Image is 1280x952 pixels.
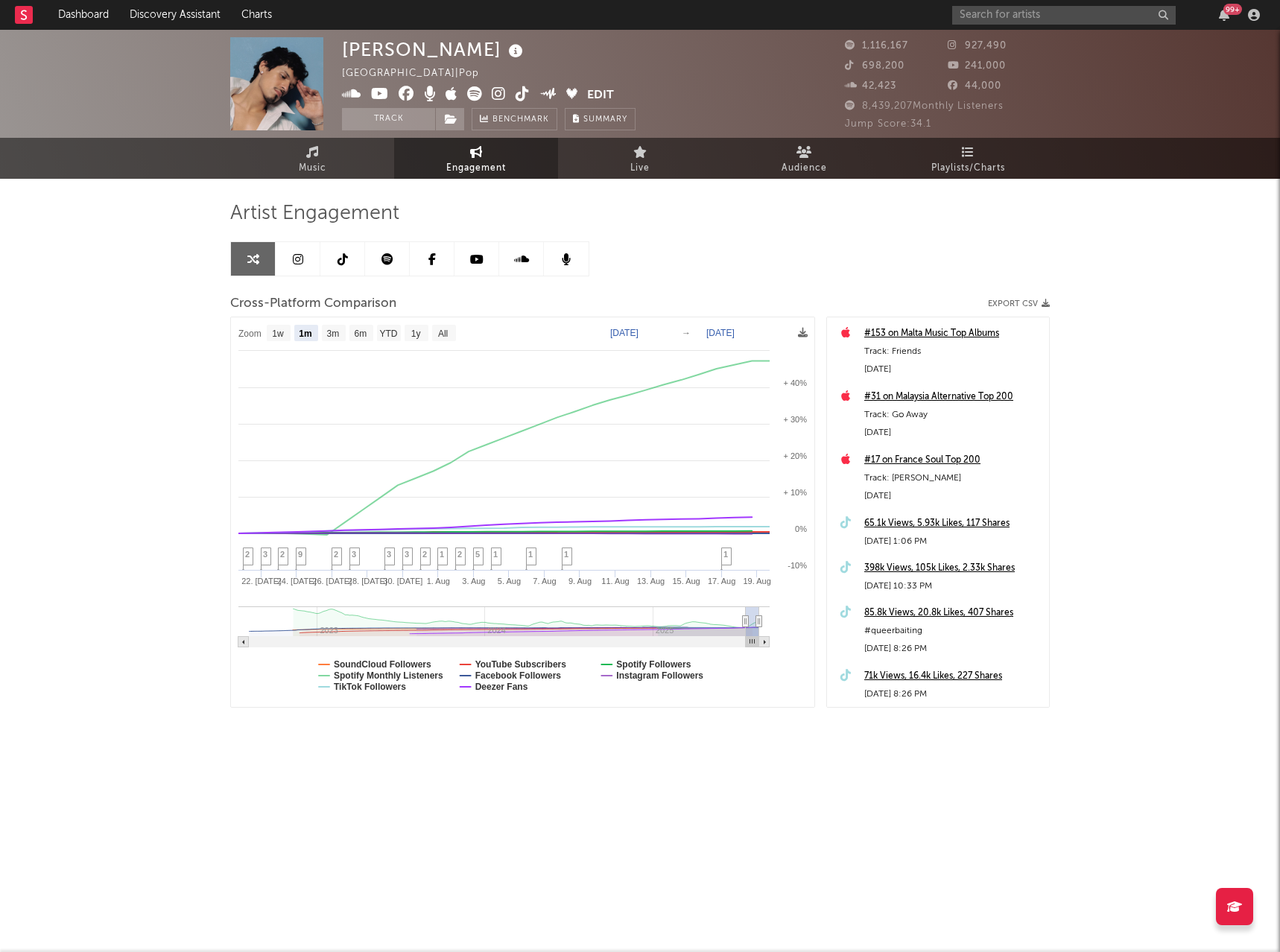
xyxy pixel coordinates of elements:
button: Export CSV [988,299,1050,308]
text: 24. [DATE] [277,577,317,586]
text: YouTube Subscribers [475,659,567,670]
div: [GEOGRAPHIC_DATA] | Pop [342,65,496,83]
span: 1 [723,550,728,559]
text: YTD [379,329,397,339]
div: [DATE] [864,487,1042,505]
span: Cross-Platform Comparison [230,295,396,313]
span: Live [630,159,650,177]
text: SoundCloud Followers [334,659,431,670]
span: 698,200 [845,61,904,71]
a: #17 on France Soul Top 200 [864,451,1042,469]
text: Facebook Followers [475,670,562,681]
text: 1w [272,329,284,339]
span: 3 [387,550,391,559]
text: 28. [DATE] [348,577,387,586]
text: Instagram Followers [616,670,703,681]
text: [DATE] [610,328,639,338]
text: 1m [299,329,311,339]
span: Engagement [446,159,506,177]
text: 17. Aug [708,577,735,586]
text: 7. Aug [533,577,556,586]
div: [DATE] 10:33 PM [864,577,1042,595]
span: 3 [405,550,409,559]
span: 1 [493,550,498,559]
div: 99 + [1223,4,1242,15]
text: 6m [355,329,367,339]
button: 99+ [1219,9,1229,21]
span: 2 [280,550,285,559]
text: 15. Aug [672,577,700,586]
span: 5 [475,550,480,559]
div: [DATE] [864,361,1042,378]
a: Playlists/Charts [886,138,1050,179]
div: [DATE] 8:26 PM [864,685,1042,703]
button: Summary [565,108,636,130]
div: [DATE] 1:06 PM [864,533,1042,550]
button: Edit [587,86,614,105]
text: Zoom [238,329,262,339]
text: [DATE] [706,328,735,338]
a: #153 on Malta Music Top Albums [864,325,1042,343]
span: 927,490 [948,41,1007,51]
text: → [682,328,691,338]
text: + 40% [784,378,808,387]
text: 30. [DATE] [383,577,422,586]
text: + 10% [784,488,808,497]
a: Engagement [394,138,558,179]
text: 19. Aug [744,577,771,586]
span: Playlists/Charts [931,159,1005,177]
span: Artist Engagement [230,205,399,223]
text: Spotify Monthly Listeners [334,670,443,681]
text: + 30% [784,415,808,424]
a: Live [558,138,722,179]
span: 1 [440,550,444,559]
span: 3 [263,550,267,559]
div: Track: [PERSON_NAME] [864,469,1042,487]
a: Benchmark [472,108,557,130]
text: 1. Aug [427,577,450,586]
text: 9. Aug [568,577,592,586]
a: Music [230,138,394,179]
text: 11. Aug [601,577,629,586]
span: Benchmark [492,111,549,129]
span: 2 [457,550,462,559]
text: 13. Aug [637,577,665,586]
text: -10% [788,561,807,570]
span: 1 [564,550,568,559]
span: 8,439,207 Monthly Listeners [845,101,1004,111]
span: Music [299,159,326,177]
span: 3 [352,550,356,559]
a: 398k Views, 105k Likes, 2.33k Shares [864,559,1042,577]
text: 26. [DATE] [312,577,352,586]
text: 22. [DATE] [241,577,281,586]
span: 2 [245,550,250,559]
div: Track: Friends [864,343,1042,361]
span: 9 [298,550,302,559]
input: Search for artists [952,6,1176,25]
span: 1,116,167 [845,41,908,51]
a: Audience [722,138,886,179]
span: 2 [422,550,427,559]
text: TikTok Followers [334,682,406,692]
div: [DATE] [864,424,1042,442]
a: 85.8k Views, 20.8k Likes, 407 Shares [864,604,1042,622]
text: 3m [327,329,340,339]
span: 1 [528,550,533,559]
div: [PERSON_NAME] [342,37,527,62]
text: All [438,329,448,339]
a: 65.1k Views, 5.93k Likes, 117 Shares [864,515,1042,533]
span: 2 [334,550,338,559]
text: Deezer Fans [475,682,528,692]
span: Audience [782,159,827,177]
span: 241,000 [948,61,1006,71]
span: Jump Score: 34.1 [845,119,931,129]
text: Spotify Followers [616,659,691,670]
text: + 20% [784,451,808,460]
a: #31 on Malaysia Alternative Top 200 [864,388,1042,406]
text: 3. Aug [462,577,485,586]
a: 71k Views, 16.4k Likes, 227 Shares [864,667,1042,685]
